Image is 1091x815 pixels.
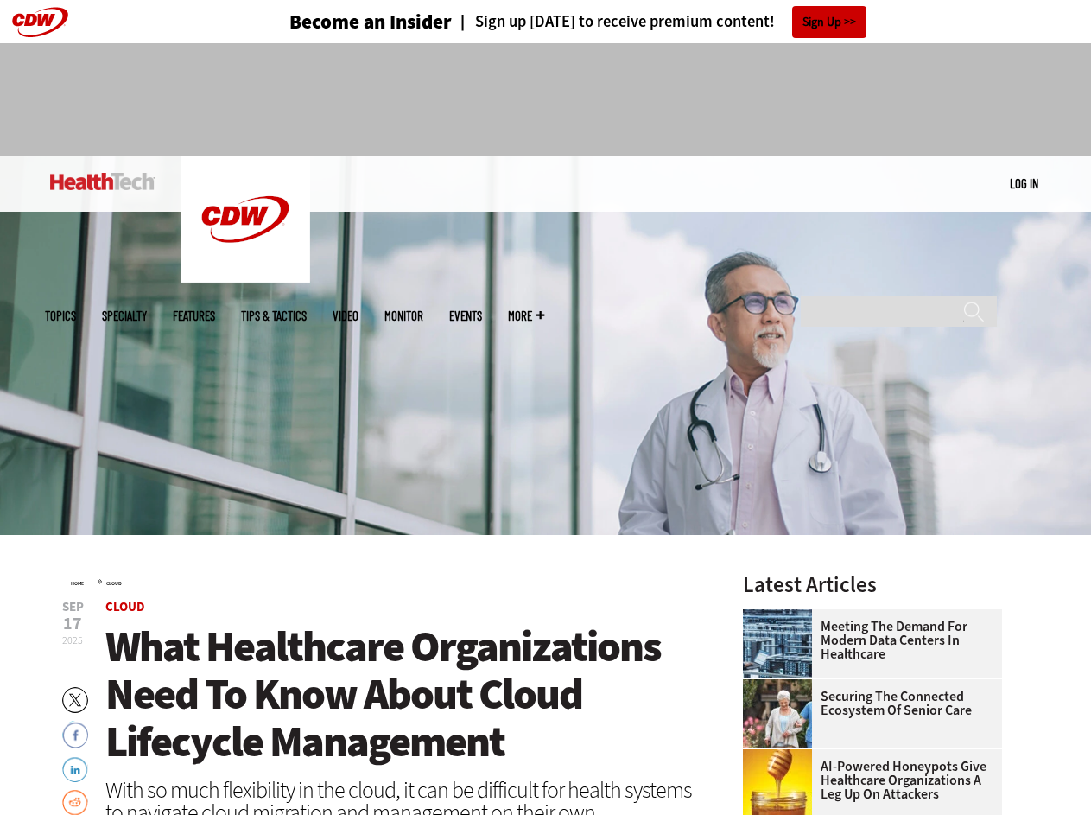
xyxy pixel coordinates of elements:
[71,580,84,587] a: Home
[225,12,452,32] a: Become an Insider
[743,760,992,801] a: AI-Powered Honeypots Give Healthcare Organizations a Leg Up on Attackers
[71,574,698,588] div: »
[105,598,145,615] a: Cloud
[181,270,310,288] a: CDW
[105,618,661,770] span: What Healthcare Organizations Need To Know About Cloud Lifecycle Management
[45,309,76,322] span: Topics
[289,12,452,32] h3: Become an Insider
[232,60,860,138] iframe: advertisement
[62,601,84,614] span: Sep
[792,6,866,38] a: Sign Up
[106,580,122,587] a: Cloud
[241,309,307,322] a: Tips & Tactics
[1010,175,1038,193] div: User menu
[743,679,821,693] a: nurse walks with senior woman through a garden
[1010,175,1038,191] a: Log in
[449,309,482,322] a: Events
[333,309,358,322] a: Video
[743,690,992,717] a: Securing the Connected Ecosystem of Senior Care
[743,620,992,661] a: Meeting the Demand for Modern Data Centers in Healthcare
[384,309,423,322] a: MonITor
[173,309,215,322] a: Features
[102,309,147,322] span: Specialty
[743,574,1002,595] h3: Latest Articles
[452,14,775,30] a: Sign up [DATE] to receive premium content!
[743,609,812,678] img: engineer with laptop overlooking data center
[50,173,155,190] img: Home
[743,679,812,748] img: nurse walks with senior woman through a garden
[508,309,544,322] span: More
[743,749,821,763] a: jar of honey with a honey dipper
[62,615,84,633] span: 17
[181,156,310,283] img: Home
[62,634,83,647] span: 2025
[743,609,821,623] a: engineer with laptop overlooking data center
